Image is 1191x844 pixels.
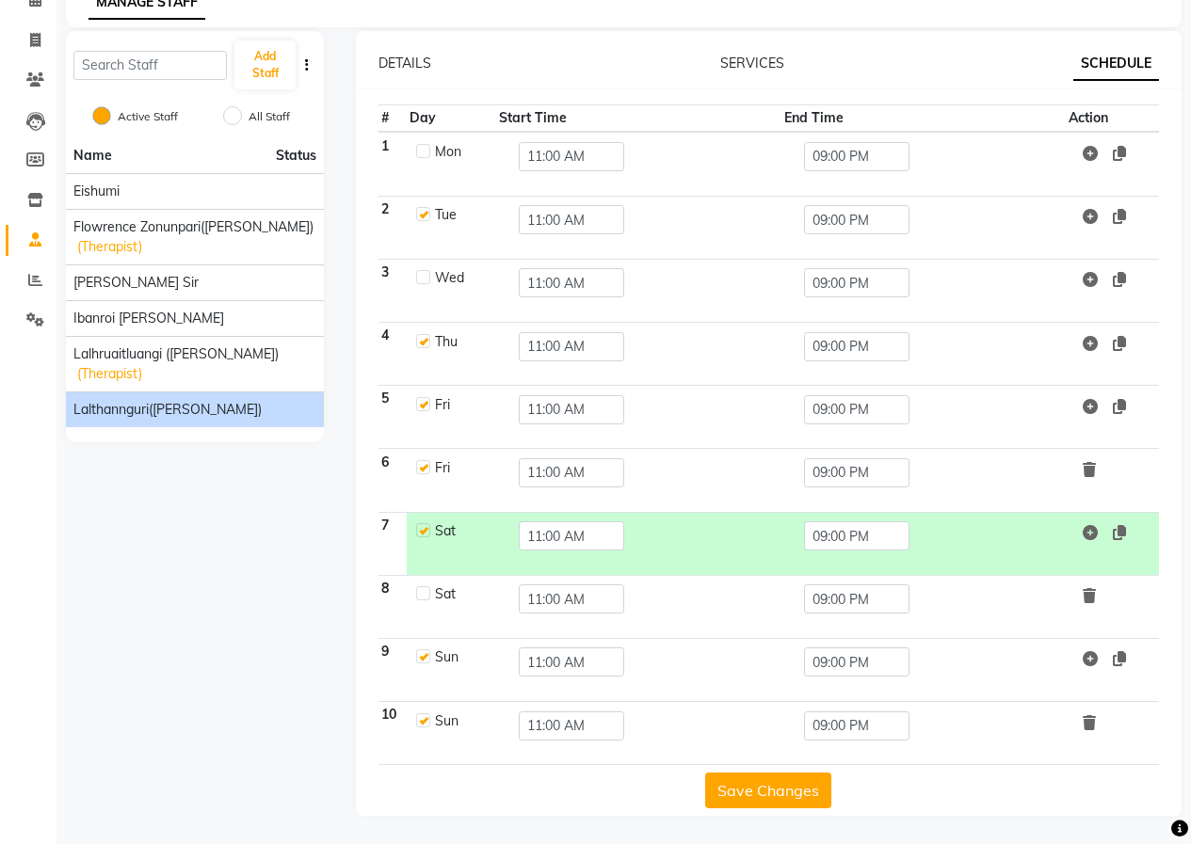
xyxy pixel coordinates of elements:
th: 7 [378,512,407,575]
span: (Therapist) [77,237,142,257]
span: Name [73,147,112,164]
input: Search Staff [73,51,227,80]
div: Sun [435,647,488,667]
a: DETAILS [378,55,431,72]
th: 5 [378,386,407,449]
button: Add Staff [234,40,295,89]
th: 1 [378,132,407,196]
div: Sun [435,711,488,731]
span: (Therapist) [77,364,142,384]
div: Fri [435,458,488,478]
div: Tue [435,205,488,225]
span: Lalhruaitluangi ([PERSON_NAME]) [73,344,279,364]
span: Ibanroi [PERSON_NAME] [73,309,224,328]
span: Status [276,146,316,166]
label: All Staff [249,108,290,125]
th: 9 [378,638,407,701]
th: 8 [378,575,407,638]
th: 4 [378,322,407,385]
th: Day [407,105,496,133]
span: Lalthannguri([PERSON_NAME]) [73,400,262,420]
span: [PERSON_NAME] Sir [73,273,199,293]
div: Fri [435,395,488,415]
button: Save Changes [705,772,831,808]
a: SCHEDULE [1073,47,1159,81]
th: 10 [378,702,407,765]
a: SERVICES [720,55,784,72]
div: Wed [435,268,488,288]
div: Mon [435,142,488,162]
th: # [378,105,407,133]
label: Active Staff [118,108,178,125]
th: 2 [378,196,407,259]
th: Action [1066,105,1159,133]
th: 6 [378,449,407,512]
div: Thu [435,332,488,352]
th: End Time [781,105,1066,133]
div: Sat [435,521,488,541]
span: Flowrence Zonunpari([PERSON_NAME]) [73,217,314,237]
div: Sat [435,584,488,604]
th: Start Time [496,105,781,133]
th: 3 [378,259,407,322]
span: Eishumi [73,182,120,201]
